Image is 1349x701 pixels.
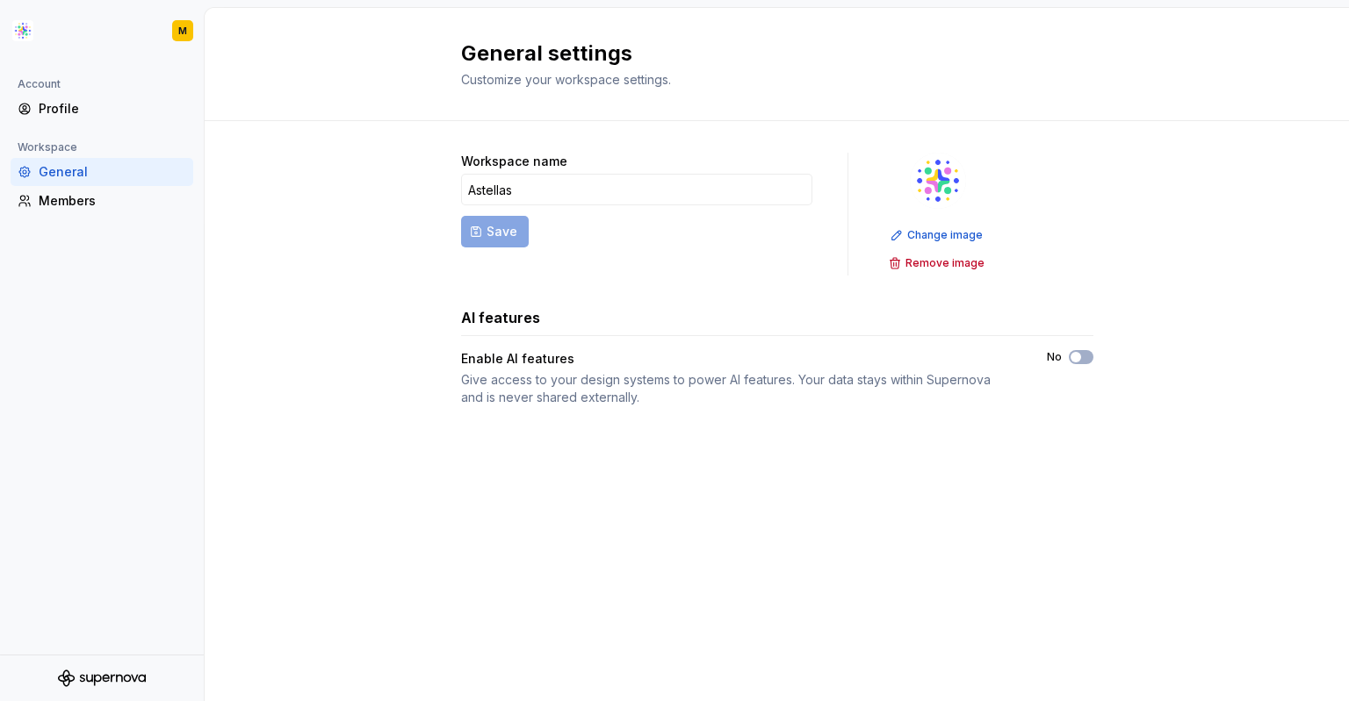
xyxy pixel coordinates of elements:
div: Profile [39,100,186,118]
button: Change image [885,223,991,247]
div: Workspace [11,137,84,158]
button: M [4,11,200,50]
span: Remove image [905,256,985,270]
img: b2369ad3-f38c-46c1-b2a2-f2452fdbdcd2.png [12,20,33,41]
label: No [1047,350,1062,364]
img: b2369ad3-f38c-46c1-b2a2-f2452fdbdcd2.png [910,153,966,209]
span: Customize your workspace settings. [461,72,671,87]
div: Give access to your design systems to power AI features. Your data stays within Supernova and is ... [461,371,1015,406]
a: Members [11,187,193,215]
span: Change image [907,228,983,242]
div: M [178,24,187,38]
svg: Supernova Logo [58,669,146,687]
a: General [11,158,193,186]
div: Members [39,192,186,210]
button: Remove image [884,251,992,275]
div: General [39,163,186,181]
label: Workspace name [461,153,567,170]
div: Enable AI features [461,350,574,368]
h3: AI features [461,307,540,328]
a: Profile [11,95,193,123]
h2: General settings [461,39,1072,68]
div: Account [11,74,68,95]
